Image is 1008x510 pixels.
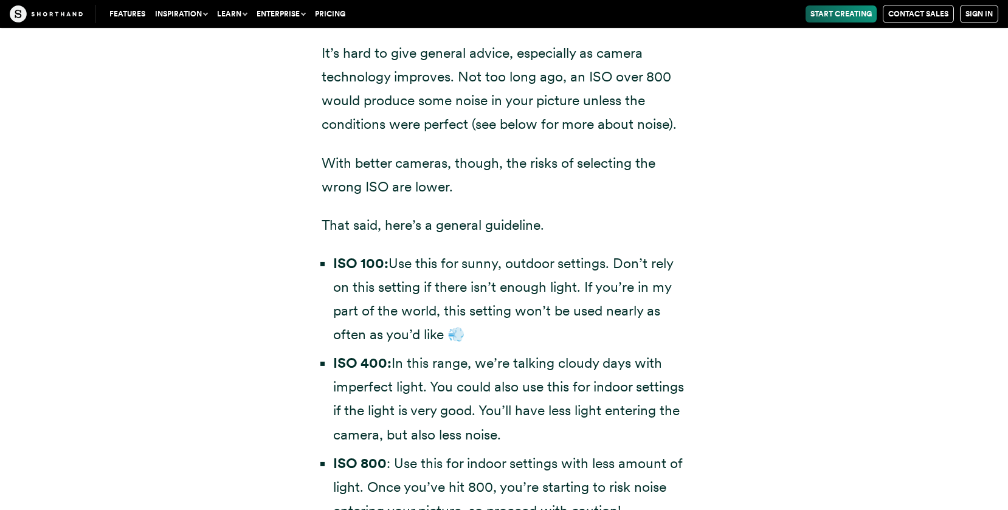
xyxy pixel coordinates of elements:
[322,41,686,136] p: It’s hard to give general advice, especially as camera technology improves. Not too long ago, an ...
[322,213,686,237] p: That said, here’s a general guideline.
[806,5,877,22] a: Start Creating
[333,351,686,446] li: In this range, we’re talking cloudy days with imperfect light. You could also use this for indoor...
[252,5,310,22] button: Enterprise
[960,5,998,23] a: Sign in
[333,455,387,472] strong: ISO 800
[212,5,252,22] button: Learn
[333,354,392,371] strong: ISO 400:
[150,5,212,22] button: Inspiration
[105,5,150,22] a: Features
[333,255,388,272] strong: ISO 100:
[10,5,83,22] img: The Craft
[333,252,686,346] li: Use this for sunny, outdoor settings. Don’t rely on this setting if there isn’t enough light. If ...
[883,5,954,23] a: Contact Sales
[322,151,686,199] p: With better cameras, though, the risks of selecting the wrong ISO are lower.
[310,5,350,22] a: Pricing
